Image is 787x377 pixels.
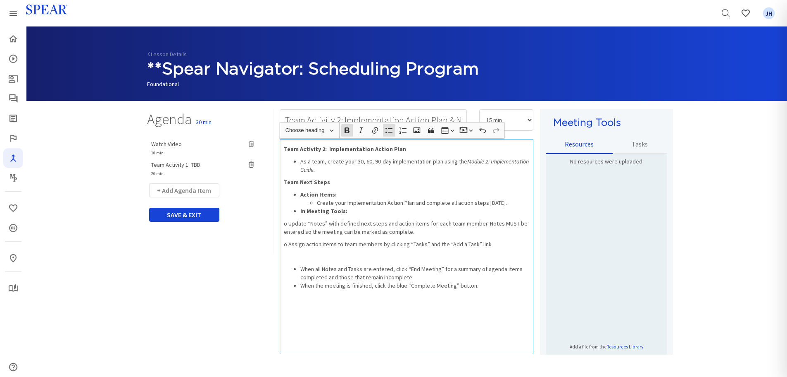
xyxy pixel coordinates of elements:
span: JH [763,7,775,19]
a: Patient Education [3,69,23,89]
a: Favorites [3,198,23,218]
a: Search [716,3,736,23]
a: Spear Digest [3,108,23,128]
li: Create your Implementation Action Plan and complete all action steps [DATE]. [317,199,530,207]
button: Choose heading [282,124,338,137]
span: Agenda [147,110,192,128]
span: Choose heading [285,125,328,135]
a: Spear Products [3,3,23,23]
a: Favorites [736,3,756,23]
h2: Meeting Tools [553,116,660,128]
a: Favorites [759,3,779,23]
button: SAVE & EXIT [149,208,219,222]
a: Tasks [613,135,667,154]
p: Add a file from the [570,343,643,351]
button: + Add Agenda Item [149,183,219,197]
p: o Update “Notes” with defined next steps and action items for each team member. Notes MUST be ent... [284,219,530,236]
span: 20 min [151,171,164,176]
a: CE Credits [3,218,23,238]
h1: **Spear Navigator: Scheduling Program [147,58,534,80]
strong: Team Next Steps [284,178,330,186]
a: Masters Program [3,168,23,188]
td: No resources were uploaded [552,154,661,169]
li: When the meeting is finished, click the blue “Complete Meeting” button. [300,281,530,290]
strong: Action Items: [300,191,337,198]
a: Resources Library [606,344,643,350]
p: o Assign action items to team members by clicking “Tasks” and the “Add a Task” link [284,240,530,248]
span: 10 min [151,150,164,156]
input: Agenda item title [280,109,467,131]
a: In-Person & Virtual [3,248,23,268]
a: Home [3,29,23,49]
span: Team Activity 1: TBD [151,161,200,168]
a: Resources [546,135,613,154]
a: My Study Club [3,279,23,298]
a: Navigator Pro [3,148,23,168]
a: Courses [3,49,23,69]
a: Faculty Club Elite [3,128,23,148]
div: Rich Text Editor, main [280,139,533,354]
li: When all Notes and Tasks are entered, click “End Meeting” for a summary of agenda items completed... [300,265,530,281]
span: 30 min [192,118,212,126]
i: Module 2: Implementation Guide. [300,158,529,173]
span: Foundational [147,80,179,88]
li: As a team, create your 30, 60, 90-day implementation plan using the [300,157,530,174]
strong: Team Activity 2: Implementation Action Plan [284,145,406,153]
span: Watch Video [151,140,182,148]
a: Help [3,357,23,377]
a: Lesson Details [147,50,187,58]
strong: In Meeting Tools: [300,207,347,215]
a: Spear Talk [3,89,23,108]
